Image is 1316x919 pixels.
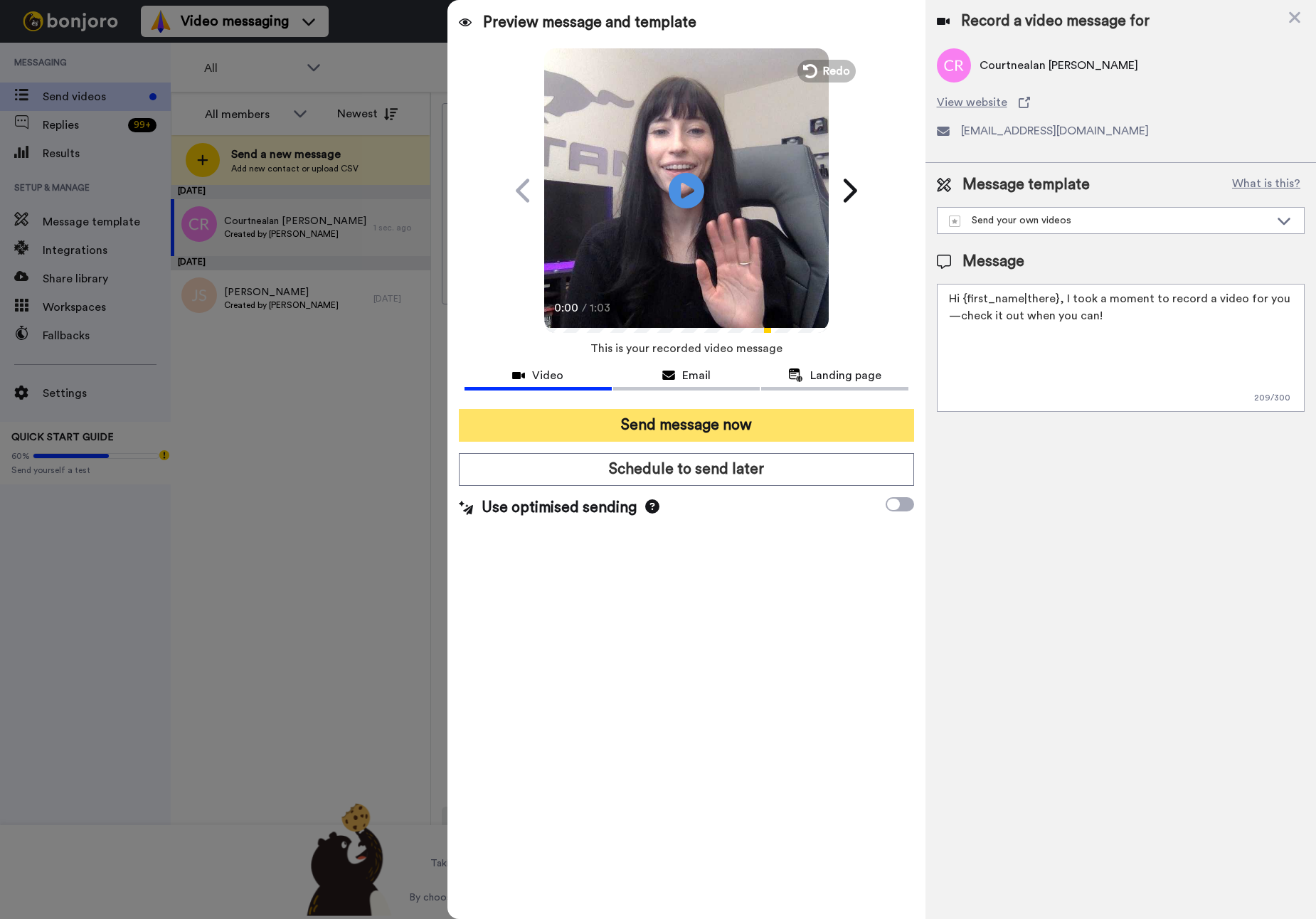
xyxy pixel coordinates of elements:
[590,333,782,364] span: This is your recorded video message
[962,174,1090,196] span: Message template
[532,367,563,384] span: Video
[459,409,914,442] button: Send message now
[1228,174,1305,196] button: What is this?
[682,367,711,384] span: Email
[961,122,1149,139] span: [EMAIL_ADDRESS][DOMAIN_NAME]
[810,367,881,384] span: Landing page
[582,299,587,317] span: /
[949,216,960,227] img: demo-template.svg
[937,284,1305,412] textarea: Hi {first_name|there}, I took a moment to record a video for you—check it out when you can!
[937,94,1305,111] a: View website
[949,213,1270,228] div: Send your own videos
[962,251,1024,272] span: Message
[554,299,579,317] span: 0:00
[482,497,637,519] span: Use optimised sending
[459,453,914,486] button: Schedule to send later
[937,94,1007,111] span: View website
[590,299,615,317] span: 1:03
